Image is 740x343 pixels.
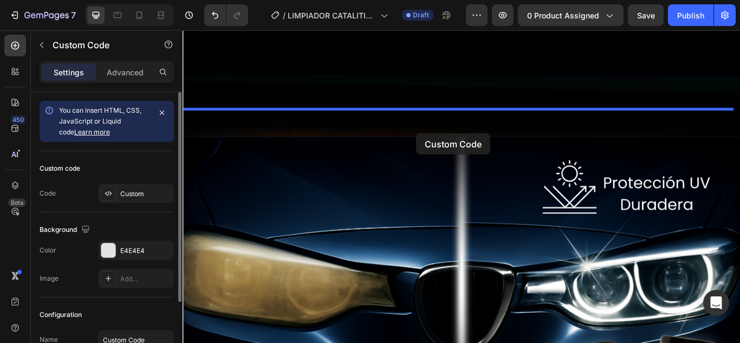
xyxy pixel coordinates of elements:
div: Color [40,245,56,255]
span: 0 product assigned [527,10,599,21]
div: Code [40,189,56,198]
span: / [283,10,285,21]
iframe: Design area [183,30,740,343]
div: E4E4E4 [120,246,171,256]
div: Publish [677,10,704,21]
div: Open Intercom Messenger [703,290,729,316]
p: 7 [71,9,76,22]
p: Settings [54,67,84,78]
span: You can insert HTML, CSS, JavaScript or Liquid code [59,106,141,136]
div: Custom code [40,164,80,173]
p: Custom Code [53,38,145,51]
span: LIMPIADOR CATALITICO [288,10,376,21]
div: Add... [120,274,171,284]
button: Save [628,4,664,26]
p: Advanced [107,67,144,78]
span: Draft [413,10,429,20]
div: Undo/Redo [204,4,248,26]
span: Save [637,11,655,20]
a: Learn more [74,128,110,136]
button: 0 product assigned [518,4,624,26]
div: 450 [10,115,26,124]
div: Configuration [40,310,82,320]
button: Publish [668,4,713,26]
div: Custom [120,189,171,199]
button: 7 [4,4,81,26]
div: Beta [8,198,26,207]
div: Image [40,274,59,283]
div: Background [40,223,92,237]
